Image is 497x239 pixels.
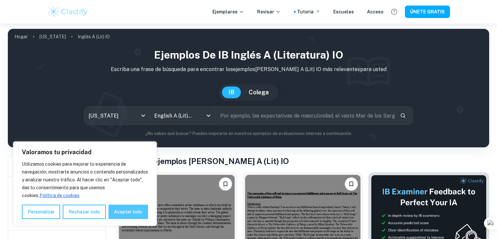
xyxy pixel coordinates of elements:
[212,9,238,14] font: Ejemplares
[89,113,119,119] font: [US_STATE]
[14,32,28,41] a: Hogar
[39,193,80,198] a: Política de cookies
[216,106,395,125] input: Por ejemplo, las expectativas de masculinidad, el vasto Mar de los Sargazos, estándares de bellez...
[410,9,445,15] font: ÚNETE GRATIS
[22,205,60,219] button: Personalizar
[22,161,148,198] font: Utilizamos cookies para mejorar tu experiencia de navegación, mostrarte anuncios o contenido pers...
[69,209,100,214] font: Rechazar todo
[219,177,232,191] button: Inicie sesión para marcar ejemplos como favoritos
[108,205,148,219] button: Aceptar todo
[116,156,289,166] font: Todos los ejemplos [PERSON_NAME] A (Lit) IO
[367,8,383,15] a: Acceso
[333,9,354,14] font: Escuelas
[389,6,400,17] button: Ayuda y comentarios
[297,9,314,14] font: Tutoría
[397,110,408,121] button: Buscar
[154,49,343,61] font: Ejemplos de IB Inglés A (Literatura) IO
[249,89,269,96] font: Colega
[40,32,66,41] a: [US_STATE]
[360,66,387,72] font: para usted
[297,8,320,15] a: Tutoría
[8,29,489,147] img: portada del perfil
[233,66,255,72] font: ejemplos
[228,89,234,96] font: IB
[145,131,352,136] font: ¿No sabes qué buscar? Puedes inspirarte en nuestros ejemplos de evaluaciones internas a continuac...
[405,6,450,18] button: ÚNETE GRATIS
[111,66,233,72] font: Escriba una frase de búsqueda para encontrar los
[63,205,106,219] button: Rechazar todo
[40,193,79,198] font: Política de cookies
[255,66,360,72] font: [PERSON_NAME] A (Lit) IO más relevantes
[22,149,91,156] font: Valoramos tu privacidad
[40,34,66,39] font: [US_STATE]
[345,177,358,191] button: Inicie sesión para marcar ejemplos como favoritos
[114,209,142,214] font: Aceptar todo
[28,209,55,214] font: Personalizar
[13,141,157,226] div: Valoramos tu privacidad
[333,8,354,15] a: Escuelas
[47,5,89,18] img: Logotipo de Clastify
[257,9,274,14] font: Revisar
[78,34,110,39] font: Inglés A (Lit) IO
[204,111,213,120] button: Abierto
[367,9,383,14] font: Acceso
[14,34,28,39] font: Hogar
